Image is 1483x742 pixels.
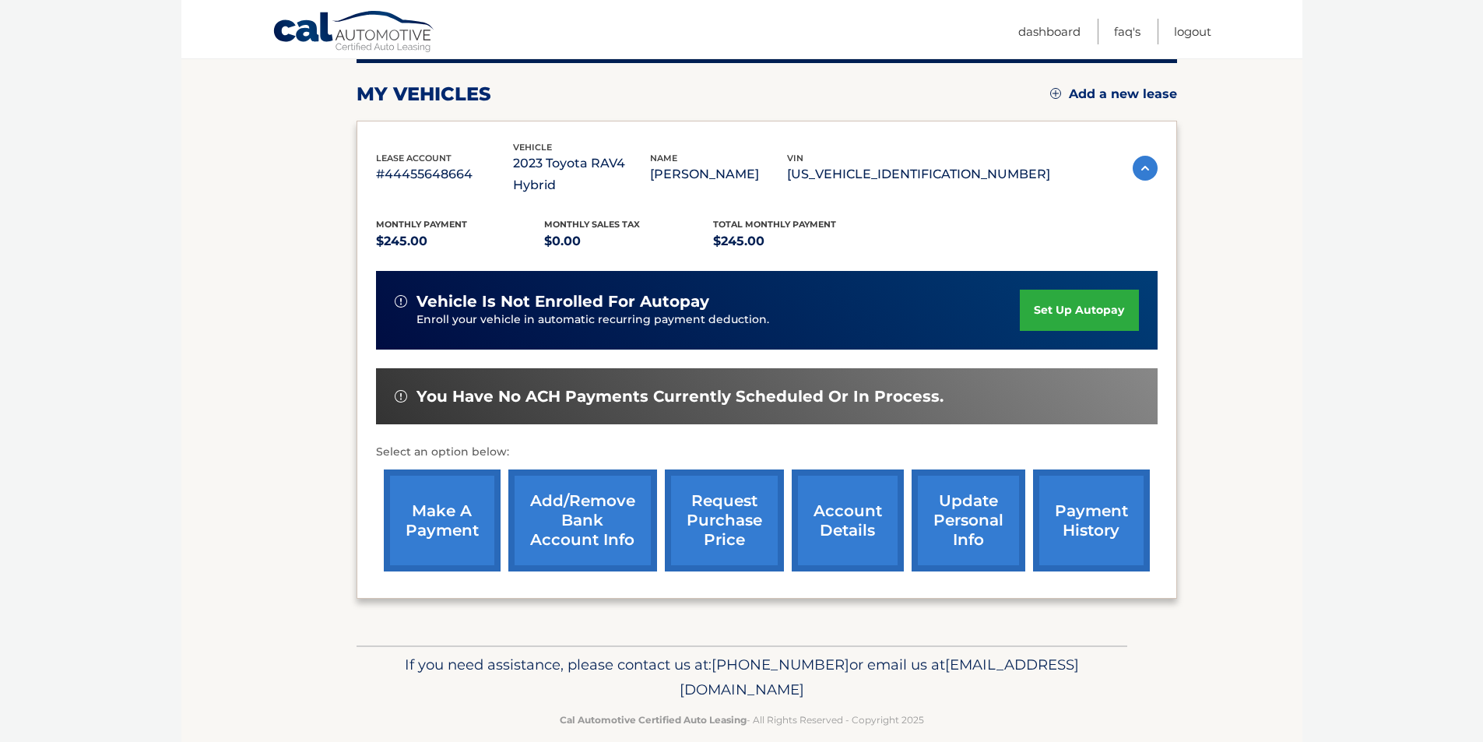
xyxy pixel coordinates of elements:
span: vehicle [513,142,552,153]
p: $245.00 [376,230,545,252]
strong: Cal Automotive Certified Auto Leasing [560,714,747,726]
span: lease account [376,153,452,164]
p: $0.00 [544,230,713,252]
p: Enroll your vehicle in automatic recurring payment deduction. [416,311,1021,329]
p: Select an option below: [376,443,1158,462]
p: [US_VEHICLE_IDENTIFICATION_NUMBER] [787,164,1050,185]
p: $245.00 [713,230,882,252]
span: Monthly Payment [376,219,467,230]
img: alert-white.svg [395,390,407,403]
a: Dashboard [1018,19,1081,44]
span: vehicle is not enrolled for autopay [416,292,709,311]
a: Logout [1174,19,1211,44]
span: [EMAIL_ADDRESS][DOMAIN_NAME] [680,656,1079,698]
span: [PHONE_NUMBER] [712,656,849,673]
a: update personal info [912,469,1025,571]
span: You have no ACH payments currently scheduled or in process. [416,387,944,406]
a: make a payment [384,469,501,571]
a: FAQ's [1114,19,1140,44]
a: Add/Remove bank account info [508,469,657,571]
img: alert-white.svg [395,295,407,308]
span: name [650,153,677,164]
span: Monthly sales Tax [544,219,640,230]
p: - All Rights Reserved - Copyright 2025 [367,712,1117,728]
a: payment history [1033,469,1150,571]
p: [PERSON_NAME] [650,164,787,185]
a: Add a new lease [1050,86,1177,102]
p: #44455648664 [376,164,513,185]
p: If you need assistance, please contact us at: or email us at [367,652,1117,702]
img: add.svg [1050,88,1061,99]
span: vin [787,153,803,164]
a: request purchase price [665,469,784,571]
span: Total Monthly Payment [713,219,836,230]
h2: my vehicles [357,83,491,106]
img: accordion-active.svg [1133,156,1158,181]
a: Cal Automotive [272,10,436,55]
a: set up autopay [1020,290,1138,331]
p: 2023 Toyota RAV4 Hybrid [513,153,650,196]
a: account details [792,469,904,571]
